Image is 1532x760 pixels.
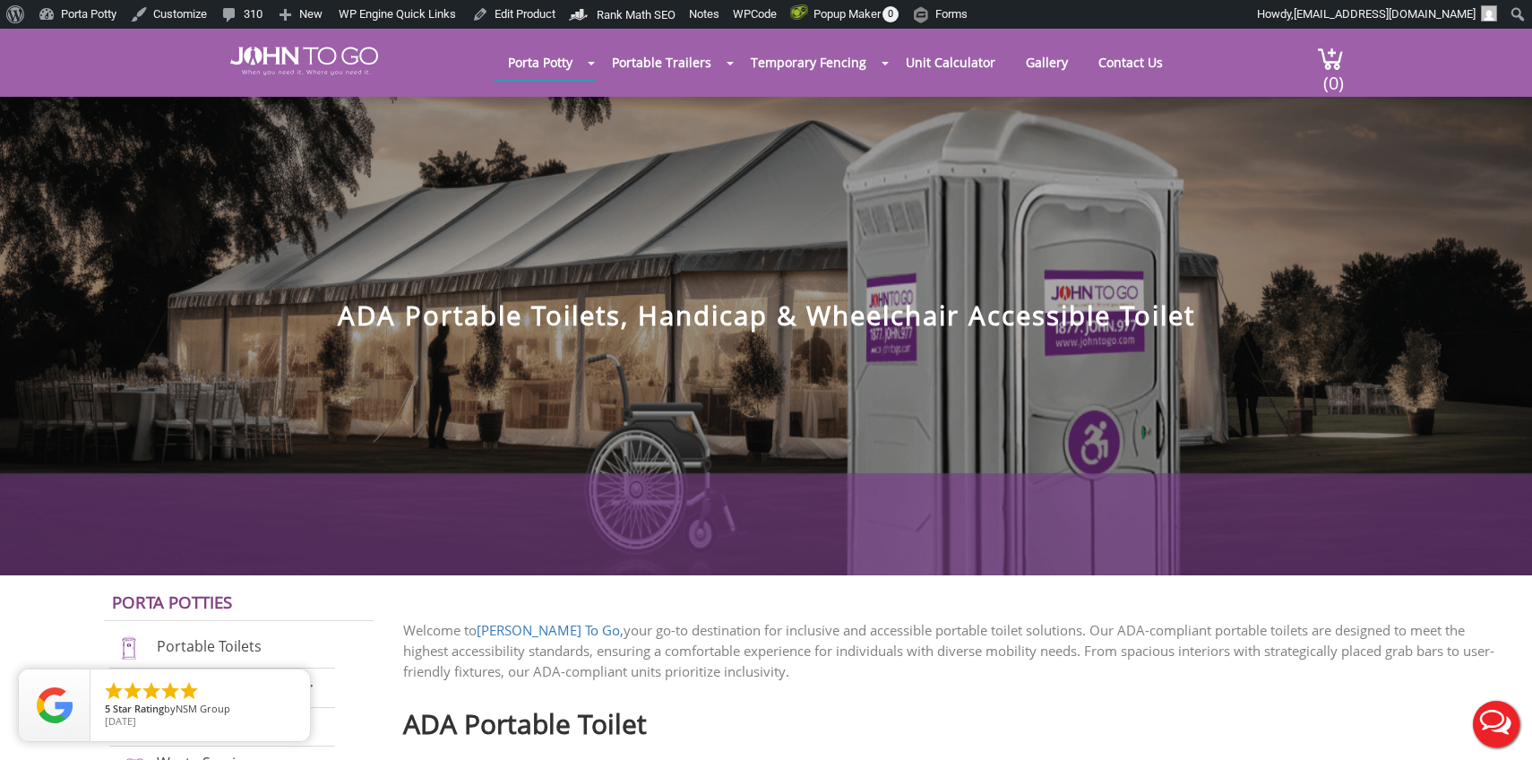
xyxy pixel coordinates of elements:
li:  [103,680,125,702]
span: Rank Math SEO [597,8,676,22]
span: 0 [882,6,899,22]
img: cart a [1317,47,1344,71]
button: Live Chat [1460,688,1532,760]
a: Contact Us [1085,45,1176,80]
a: Unit Calculator [892,45,1009,80]
a: Temporary Fencing [737,45,880,80]
span: by [105,704,296,716]
li:  [178,680,200,702]
a: Portable Trailers [598,45,725,80]
a: Gallery [1012,45,1081,80]
img: JOHN to go [230,47,378,75]
li:  [159,680,181,702]
span: NSM Group [176,702,230,715]
span: (0) [1322,56,1344,95]
span: [DATE] [105,714,136,728]
h2: ADA Portable Toilet [403,700,1505,738]
span: Star Rating [113,702,164,715]
img: portable-toilets-new.png [109,636,148,661]
a: Porta Potty [495,45,586,80]
span: [EMAIL_ADDRESS][DOMAIN_NAME] [1294,7,1476,21]
img: Review Rating [37,687,73,723]
p: Welcome to your go-to destination for inclusive and accessible portable toilet solutions. Our ADA... [403,620,1505,682]
a: [PERSON_NAME] To Go, [477,621,624,639]
li:  [122,680,143,702]
li:  [141,680,162,702]
a: Porta Potties [112,591,232,613]
a: Portable Toilets [157,636,262,656]
span: 5 [105,702,110,715]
